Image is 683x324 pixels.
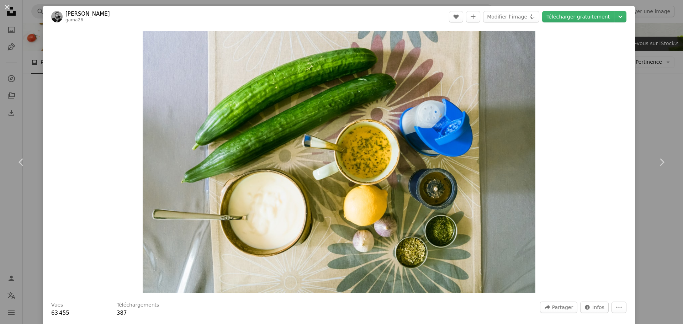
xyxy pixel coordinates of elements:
[542,11,614,22] a: Télécharger gratuitement
[592,302,604,313] span: Infos
[65,17,83,22] a: gama26
[580,302,609,313] button: Statistiques de cette image
[143,31,535,293] button: Zoom sur cette image
[449,11,463,22] button: J’aime
[65,10,110,17] a: [PERSON_NAME]
[611,302,626,313] button: Plus d’actions
[117,302,159,309] h3: Téléchargements
[466,11,480,22] button: Ajouter à la collection
[51,11,63,22] img: Accéder au profil de Manuel Gast
[540,302,577,313] button: Partager cette image
[614,11,626,22] button: Choisissez la taille de téléchargement
[552,302,573,313] span: Partager
[117,310,127,316] span: 387
[640,128,683,196] a: Suivant
[51,310,69,316] span: 63 455
[143,31,535,293] img: une table avec de la nourriture et une cuillère
[483,11,539,22] button: Modifier l’image
[51,302,63,309] h3: Vues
